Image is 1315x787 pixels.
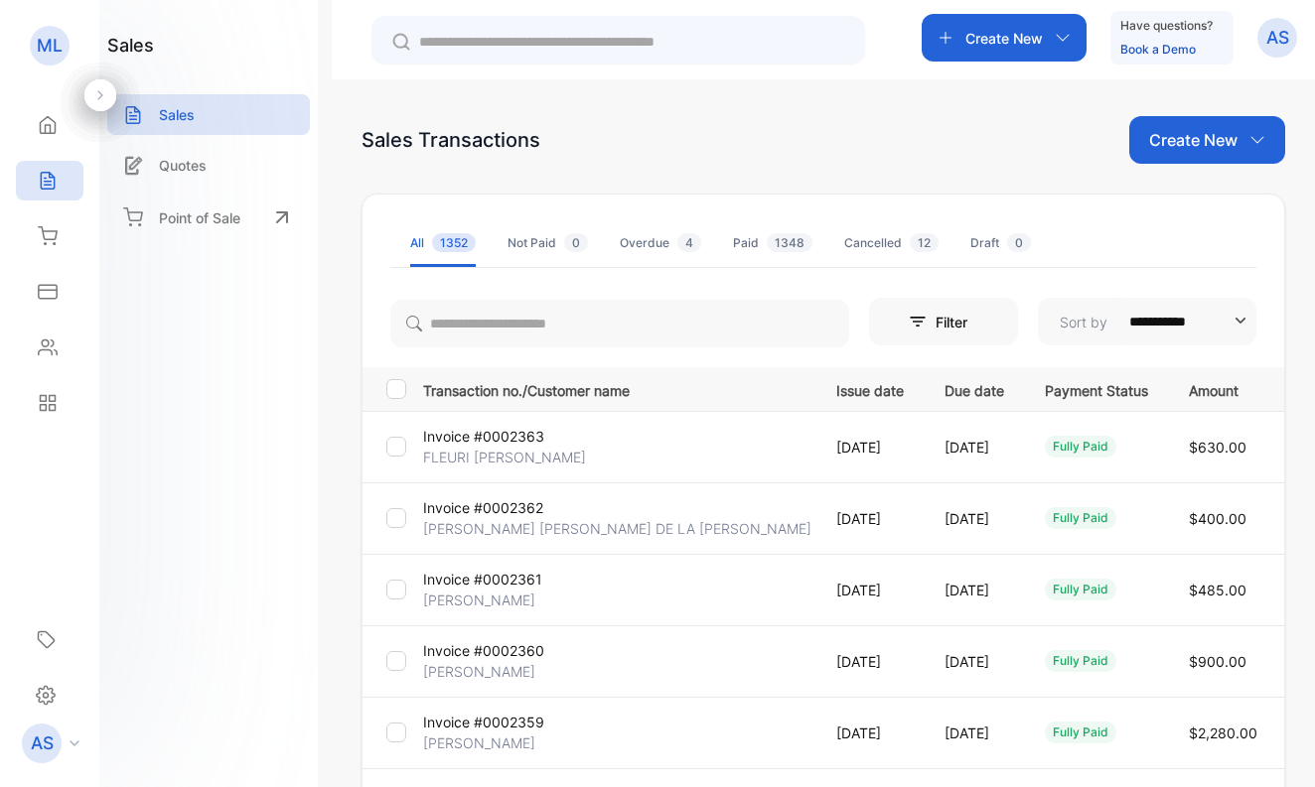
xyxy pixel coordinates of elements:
[945,580,1004,600] p: [DATE]
[922,14,1087,62] button: Create New
[945,437,1004,458] p: [DATE]
[508,234,588,252] div: Not Paid
[1120,16,1213,36] p: Have questions?
[1189,653,1246,670] span: $900.00
[1045,721,1116,743] div: fully paid
[1045,436,1116,458] div: fully paid
[1189,376,1257,401] p: Amount
[1257,14,1297,62] button: AS
[1045,579,1116,600] div: fully paid
[965,28,1043,49] p: Create New
[1232,704,1315,787] iframe: LiveChat chat widget
[1189,439,1246,456] span: $630.00
[423,497,552,518] p: Invoice #0002362
[423,732,552,753] p: [PERSON_NAME]
[1038,298,1256,345] button: Sort by
[1045,376,1148,401] p: Payment Status
[1189,510,1246,527] span: $400.00
[107,32,154,59] h1: sales
[423,661,552,682] p: [PERSON_NAME]
[1045,650,1116,672] div: fully paid
[677,233,701,252] span: 4
[1189,582,1246,598] span: $485.00
[970,234,1031,252] div: Draft
[159,104,195,125] p: Sales
[564,233,588,252] span: 0
[37,33,63,59] p: ML
[423,447,586,467] p: FLEURI [PERSON_NAME]
[733,234,812,252] div: Paid
[836,376,904,401] p: Issue date
[107,196,310,239] a: Point of Sale
[945,376,1004,401] p: Due date
[423,518,811,539] p: [PERSON_NAME] [PERSON_NAME] DE LA [PERSON_NAME]
[836,508,904,529] p: [DATE]
[362,125,540,155] div: Sales Transactions
[945,722,1004,743] p: [DATE]
[423,569,552,590] p: Invoice #0002361
[945,651,1004,672] p: [DATE]
[1120,42,1196,57] a: Book a Demo
[1189,724,1257,741] span: $2,280.00
[1129,116,1285,164] button: Create New
[836,580,904,600] p: [DATE]
[1060,312,1107,332] p: Sort by
[423,426,552,447] p: Invoice #0002363
[159,207,240,228] p: Point of Sale
[836,651,904,672] p: [DATE]
[423,640,552,661] p: Invoice #0002360
[945,508,1004,529] p: [DATE]
[410,234,476,252] div: All
[31,730,54,756] p: AS
[423,590,552,610] p: [PERSON_NAME]
[107,94,310,135] a: Sales
[767,233,812,252] span: 1348
[910,233,939,252] span: 12
[844,234,939,252] div: Cancelled
[423,712,552,732] p: Invoice #0002359
[107,145,310,186] a: Quotes
[1045,507,1116,529] div: fully paid
[1149,128,1238,152] p: Create New
[159,155,207,176] p: Quotes
[620,234,701,252] div: Overdue
[423,376,811,401] p: Transaction no./Customer name
[432,233,476,252] span: 1352
[1007,233,1031,252] span: 0
[836,722,904,743] p: [DATE]
[1266,25,1289,51] p: AS
[836,437,904,458] p: [DATE]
